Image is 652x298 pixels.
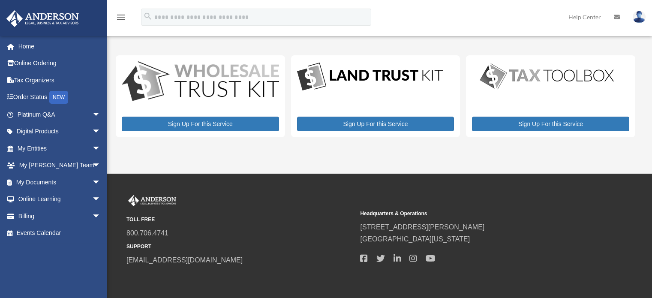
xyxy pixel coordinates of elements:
[4,10,81,27] img: Anderson Advisors Platinum Portal
[143,12,153,21] i: search
[92,140,109,157] span: arrow_drop_down
[92,106,109,123] span: arrow_drop_down
[92,157,109,175] span: arrow_drop_down
[6,191,114,208] a: Online Learningarrow_drop_down
[126,256,243,264] a: [EMAIL_ADDRESS][DOMAIN_NAME]
[6,225,114,242] a: Events Calendar
[92,123,109,141] span: arrow_drop_down
[6,89,114,106] a: Order StatusNEW
[116,12,126,22] i: menu
[126,195,178,206] img: Anderson Advisors Platinum Portal
[360,223,484,231] a: [STREET_ADDRESS][PERSON_NAME]
[6,157,114,174] a: My [PERSON_NAME] Teamarrow_drop_down
[6,123,109,140] a: Digital Productsarrow_drop_down
[122,61,279,103] img: WS-Trust-Kit-lgo-1.jpg
[6,38,114,55] a: Home
[6,106,114,123] a: Platinum Q&Aarrow_drop_down
[116,15,126,22] a: menu
[126,215,354,224] small: TOLL FREE
[360,209,588,218] small: Headquarters & Operations
[92,191,109,208] span: arrow_drop_down
[126,229,168,237] a: 800.706.4741
[472,117,629,131] a: Sign Up For this Service
[92,174,109,191] span: arrow_drop_down
[6,72,114,89] a: Tax Organizers
[633,11,646,23] img: User Pic
[6,55,114,72] a: Online Ordering
[472,61,622,91] img: taxtoolbox_new-1.webp
[6,140,114,157] a: My Entitiesarrow_drop_down
[297,117,454,131] a: Sign Up For this Service
[126,242,354,251] small: SUPPORT
[49,91,68,104] div: NEW
[297,61,443,93] img: LandTrust_lgo-1.jpg
[6,174,114,191] a: My Documentsarrow_drop_down
[6,208,114,225] a: Billingarrow_drop_down
[122,117,279,131] a: Sign Up For this Service
[360,235,470,243] a: [GEOGRAPHIC_DATA][US_STATE]
[92,208,109,225] span: arrow_drop_down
